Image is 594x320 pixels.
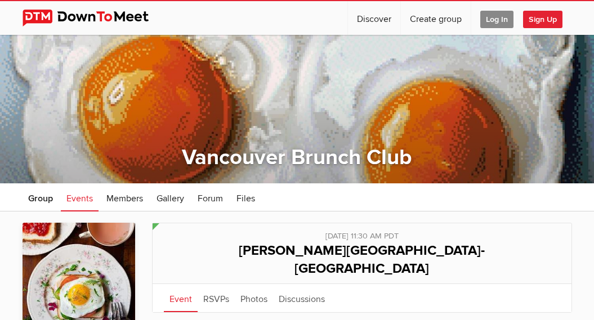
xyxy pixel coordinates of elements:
[101,183,149,211] a: Members
[235,284,273,312] a: Photos
[273,284,331,312] a: Discussions
[231,183,261,211] a: Files
[198,193,223,204] span: Forum
[106,193,143,204] span: Members
[401,1,471,35] a: Create group
[480,11,513,28] span: Log In
[471,1,522,35] a: Log In
[28,193,53,204] span: Group
[164,223,560,242] div: [DATE] 11:30 AM PDT
[523,11,562,28] span: Sign Up
[192,183,229,211] a: Forum
[66,193,93,204] span: Events
[23,10,166,26] img: DownToMeet
[164,284,198,312] a: Event
[523,1,571,35] a: Sign Up
[23,183,59,211] a: Group
[239,242,485,277] span: [PERSON_NAME][GEOGRAPHIC_DATA]-[GEOGRAPHIC_DATA]
[151,183,190,211] a: Gallery
[236,193,255,204] span: Files
[198,284,235,312] a: RSVPs
[182,145,412,170] a: Vancouver Brunch Club
[157,193,184,204] span: Gallery
[348,1,400,35] a: Discover
[61,183,99,211] a: Events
